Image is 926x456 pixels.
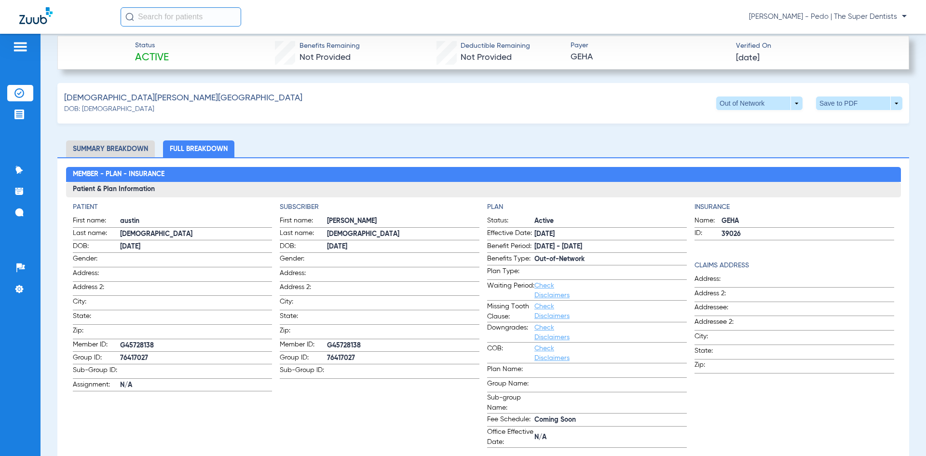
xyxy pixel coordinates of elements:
[163,140,234,157] li: Full Breakdown
[487,281,534,300] span: Waiting Period:
[280,228,327,240] span: Last name:
[64,104,154,114] span: DOB: [DEMOGRAPHIC_DATA]
[534,415,687,425] span: Coming Soon
[694,261,894,271] h4: Claims Address
[487,323,534,342] span: Downgrades:
[13,41,28,53] img: hamburger-icon
[120,216,272,226] span: austin
[120,380,272,390] span: N/A
[487,415,534,426] span: Fee Schedule:
[487,393,534,413] span: Sub-group Name:
[487,202,687,212] h4: Plan
[73,216,120,227] span: First name:
[73,282,120,295] span: Address 2:
[64,92,302,104] span: [DEMOGRAPHIC_DATA][PERSON_NAME][GEOGRAPHIC_DATA]
[73,380,120,391] span: Assignment:
[487,254,534,265] span: Benefits Type:
[280,353,327,364] span: Group ID:
[487,379,534,392] span: Group Name:
[571,51,728,63] span: GEHA
[716,97,803,110] button: Out of Network
[280,254,327,267] span: Gender:
[487,344,534,363] span: COB:
[327,229,479,239] span: [DEMOGRAPHIC_DATA]
[694,332,742,345] span: City:
[280,282,327,295] span: Address 2:
[280,268,327,281] span: Address:
[300,41,360,51] span: Benefits Remaining
[534,432,687,442] span: N/A
[534,303,570,319] a: Check Disclaimers
[120,353,272,363] span: 76417027
[73,353,120,364] span: Group ID:
[487,364,534,377] span: Plan Name:
[66,182,901,197] h3: Patient & Plan Information
[120,242,272,252] span: [DATE]
[694,360,742,373] span: Zip:
[73,241,120,253] span: DOB:
[571,41,728,51] span: Payer
[816,97,902,110] button: Save to PDF
[534,324,570,341] a: Check Disclaimers
[694,216,722,227] span: Name:
[694,289,742,302] span: Address 2:
[736,41,893,51] span: Verified On
[73,311,120,324] span: State:
[280,202,479,212] h4: Subscriber
[135,51,169,65] span: Active
[73,365,120,378] span: Sub-Group ID:
[280,297,327,310] span: City:
[694,228,722,240] span: ID:
[487,266,534,279] span: Plan Type:
[534,229,687,239] span: [DATE]
[694,346,742,359] span: State:
[280,216,327,227] span: First name:
[327,242,479,252] span: [DATE]
[534,282,570,299] a: Check Disclaimers
[280,241,327,253] span: DOB:
[722,229,894,239] span: 39026
[487,302,534,322] span: Missing Tooth Clause:
[487,427,534,447] span: Office Effective Date:
[327,341,479,351] span: G45728138
[66,167,901,182] h2: Member - Plan - Insurance
[487,228,534,240] span: Effective Date:
[749,12,907,22] span: [PERSON_NAME] - Pedo | The Super Dentists
[73,228,120,240] span: Last name:
[280,311,327,324] span: State:
[120,229,272,239] span: [DEMOGRAPHIC_DATA]
[73,202,272,212] h4: Patient
[280,365,327,378] span: Sub-Group ID:
[73,254,120,267] span: Gender:
[135,41,169,51] span: Status
[878,410,926,456] iframe: Chat Widget
[534,254,687,264] span: Out-of-Network
[73,268,120,281] span: Address:
[694,317,742,330] span: Addressee 2:
[461,53,512,62] span: Not Provided
[736,52,760,64] span: [DATE]
[300,53,351,62] span: Not Provided
[722,216,894,226] span: GEHA
[694,274,742,287] span: Address:
[280,340,327,351] span: Member ID:
[487,241,534,253] span: Benefit Period:
[73,326,120,339] span: Zip:
[487,216,534,227] span: Status:
[534,216,687,226] span: Active
[120,341,272,351] span: G45728138
[694,303,742,316] span: Addressee:
[327,353,479,363] span: 76417027
[280,326,327,339] span: Zip:
[66,140,155,157] li: Summary Breakdown
[694,202,894,212] h4: Insurance
[125,13,134,21] img: Search Icon
[327,216,479,226] span: [PERSON_NAME]
[19,7,53,24] img: Zuub Logo
[534,242,687,252] span: [DATE] - [DATE]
